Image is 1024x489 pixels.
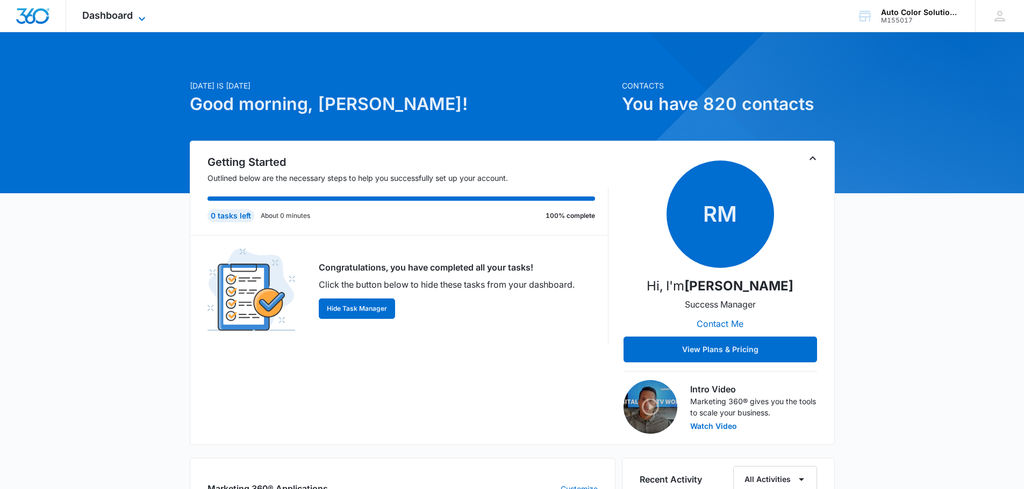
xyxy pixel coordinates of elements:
p: Click the button below to hide these tasks from your dashboard. [319,278,575,291]
button: View Plans & Pricing [624,337,817,362]
strong: [PERSON_NAME] [684,278,793,294]
p: 100% complete [546,211,595,221]
h1: You have 820 contacts [622,91,835,117]
button: Toggle Collapse [806,152,819,165]
h6: Recent Activity [640,473,702,486]
h2: Getting Started [207,154,608,170]
p: Outlined below are the necessary steps to help you successfully set up your account. [207,172,608,184]
button: Contact Me [686,311,754,337]
span: Dashboard [82,10,133,21]
div: account id [881,17,959,24]
button: Hide Task Manager [319,298,395,319]
p: [DATE] is [DATE] [190,80,615,91]
p: Congratulations, you have completed all your tasks! [319,261,575,274]
p: Marketing 360® gives you the tools to scale your business. [690,396,817,418]
div: account name [881,8,959,17]
div: 0 tasks left [207,209,254,222]
button: Watch Video [690,422,737,430]
span: RM [667,160,774,268]
p: Contacts [622,80,835,91]
p: Success Manager [685,298,756,311]
img: Intro Video [624,380,677,434]
h1: Good morning, [PERSON_NAME]! [190,91,615,117]
p: Hi, I'm [647,276,793,296]
p: About 0 minutes [261,211,310,221]
h3: Intro Video [690,383,817,396]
